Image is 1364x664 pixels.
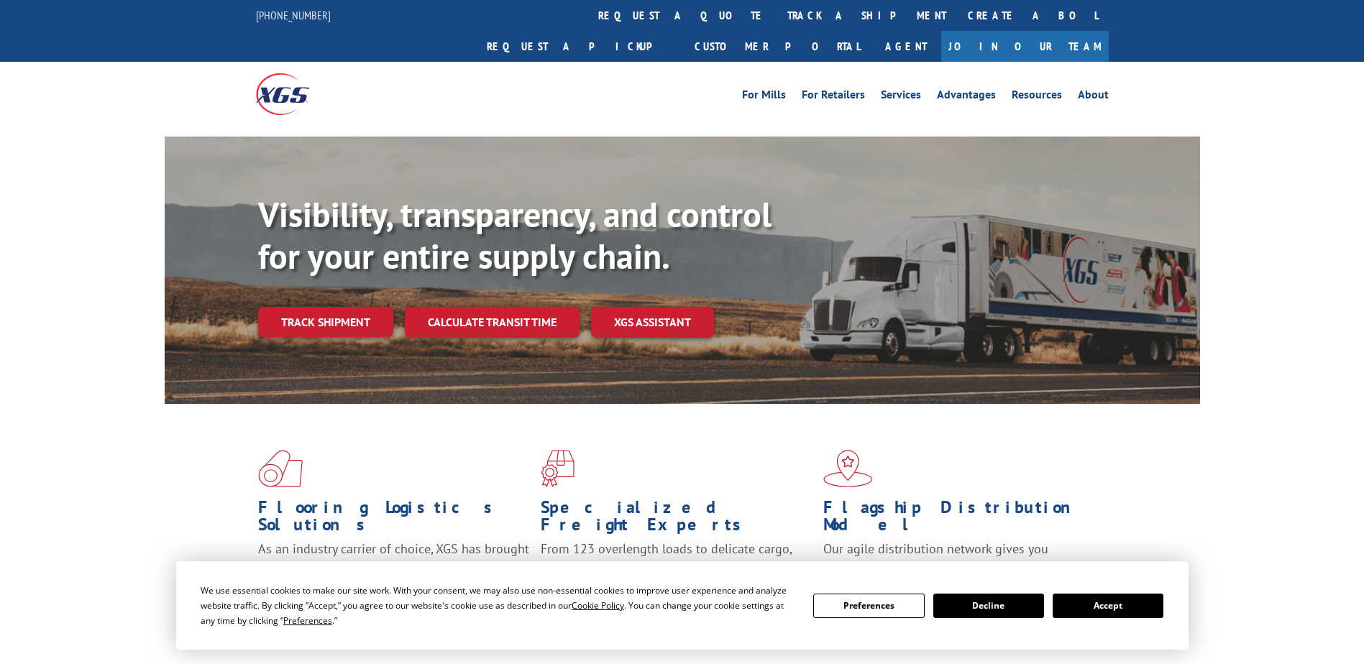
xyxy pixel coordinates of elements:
a: Resources [1012,89,1062,105]
span: As an industry carrier of choice, XGS has brought innovation and dedication to flooring logistics... [258,540,529,591]
div: We use essential cookies to make our site work. With your consent, we may also use non-essential ... [201,583,796,628]
a: Agent [871,31,941,62]
img: xgs-icon-total-supply-chain-intelligence-red [258,450,303,487]
span: Preferences [283,614,332,627]
a: Customer Portal [684,31,871,62]
a: [PHONE_NUMBER] [256,8,331,22]
a: About [1078,89,1109,105]
h1: Flagship Distribution Model [823,499,1095,540]
a: Join Our Team [941,31,1109,62]
img: xgs-icon-flagship-distribution-model-red [823,450,873,487]
a: Advantages [937,89,996,105]
span: Cookie Policy [572,599,624,612]
a: Services [881,89,921,105]
a: Calculate transit time [405,307,580,338]
img: xgs-icon-focused-on-flooring-red [541,450,575,487]
a: Track shipment [258,307,393,337]
h1: Flooring Logistics Solutions [258,499,530,540]
p: From 123 overlength loads to delicate cargo, our experienced staff knows the best way to move you... [541,540,813,604]
a: XGS ASSISTANT [591,307,714,338]
button: Accept [1053,594,1163,618]
a: For Mills [742,89,786,105]
h1: Specialized Freight Experts [541,499,813,540]
span: Our agile distribution network gives you nationwide inventory management on demand. [823,540,1088,574]
b: Visibility, transparency, and control for your entire supply chain. [258,192,772,278]
a: For Retailers [802,89,865,105]
div: Cookie Consent Prompt [176,561,1189,650]
button: Preferences [813,594,924,618]
a: Request a pickup [476,31,684,62]
button: Decline [933,594,1044,618]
